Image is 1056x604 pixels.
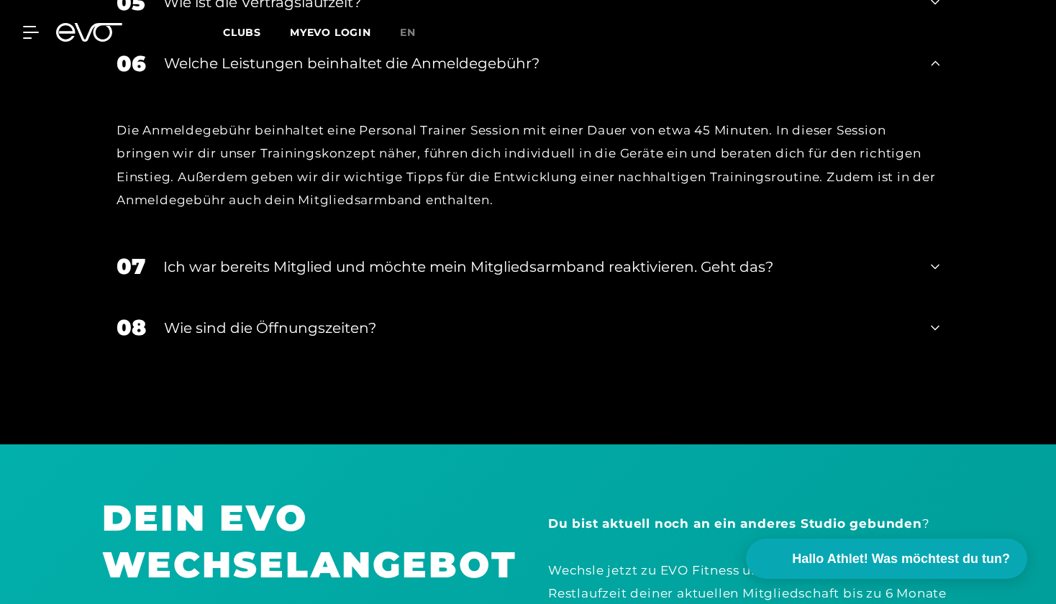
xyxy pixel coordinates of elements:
[164,317,913,339] div: Wie sind die Öffnungszeiten?
[223,26,261,39] span: Clubs
[290,26,371,39] a: MYEVO LOGIN
[223,25,290,39] a: Clubs
[163,256,913,278] div: Ich war bereits Mitglied und möchte mein Mitgliedsarmband reaktivieren. Geht das?
[548,516,922,531] strong: Du bist aktuell noch an ein anderes Studio gebunden
[792,549,1010,569] span: Hallo Athlet! Was möchtest du tun?
[400,26,416,39] span: en
[117,119,939,211] div: Die Anmeldegebühr beinhaltet eine Personal Trainer Session mit einer Dauer von etwa 45 Minuten. I...
[746,539,1027,579] button: Hallo Athlet! Was möchtest du tun?
[400,24,433,41] a: en
[117,250,145,283] div: 07
[117,311,146,344] div: 08
[102,495,508,588] h1: DEIN EVO WECHSELANGEBOT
